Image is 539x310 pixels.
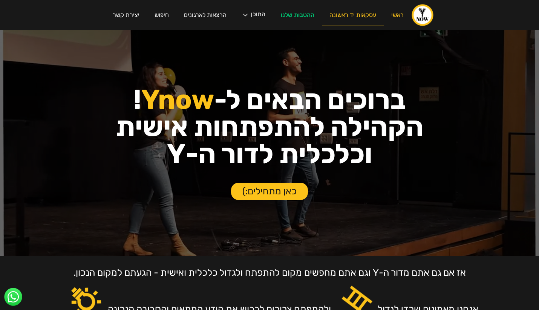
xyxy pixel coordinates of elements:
h1: ברוכים הבאים ל- ! הקהילה להתפתחות אישית וכלכלית לדור ה-Y [54,86,485,168]
a: עסקאות יד ראשונה [322,5,384,26]
div: התוכן [251,11,265,19]
div: התוכן [234,4,273,26]
a: home [411,4,434,26]
a: ההטבות שלנו [273,5,322,26]
a: כאן מתחילים:) [231,183,308,200]
span: Ynow [141,84,214,116]
a: הרצאות לארגונים [176,5,234,26]
a: ראשי [384,5,411,26]
a: חיפוש [147,5,176,26]
a: יצירת קשר [105,5,147,26]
